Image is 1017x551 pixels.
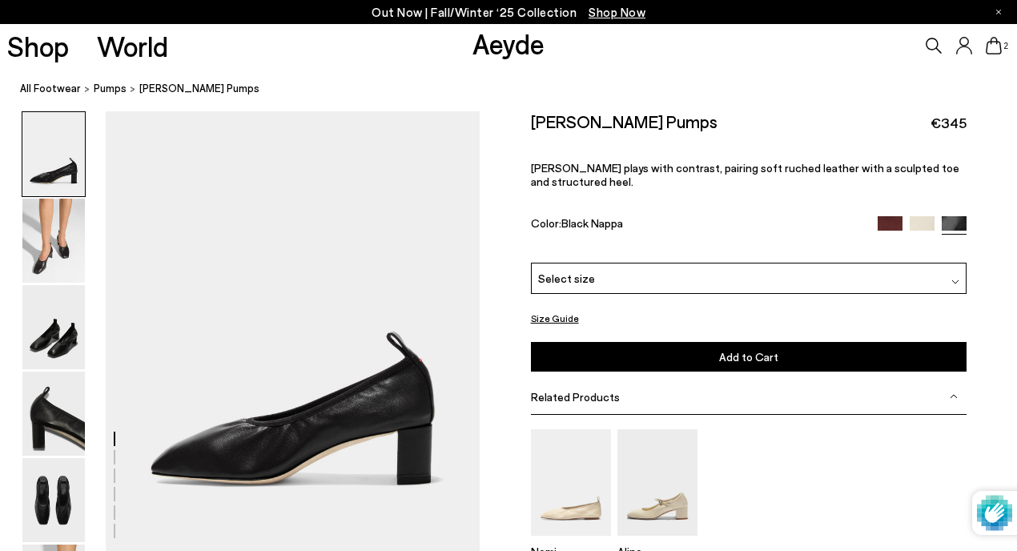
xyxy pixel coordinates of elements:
[94,80,127,97] a: pumps
[22,458,85,542] img: Narissa Ruched Pumps - Image 5
[22,199,85,283] img: Narissa Ruched Pumps - Image 2
[977,491,1012,535] img: Protected by hCaptcha
[94,82,127,95] span: pumps
[531,308,579,328] button: Size Guide
[1002,42,1010,50] span: 2
[531,390,620,404] span: Related Products
[719,350,778,364] span: Add to Cart
[589,5,645,19] span: Navigate to /collections/new-in
[97,32,168,60] a: World
[531,216,864,235] div: Color:
[531,342,967,372] button: Add to Cart
[531,429,611,536] img: Nomi Ruched Flats
[7,32,69,60] a: Shop
[531,161,967,188] p: [PERSON_NAME] plays with contrast, pairing soft ruched leather with a sculpted toe and structured...
[531,111,718,131] h2: [PERSON_NAME] Pumps
[22,112,85,196] img: Narissa Ruched Pumps - Image 1
[22,372,85,456] img: Narissa Ruched Pumps - Image 4
[950,392,958,400] img: svg%3E
[951,278,959,286] img: svg%3E
[561,216,623,230] span: Black Nappa
[538,270,595,287] span: Select size
[20,67,1017,111] nav: breadcrumb
[986,37,1002,54] a: 2
[931,113,967,133] span: €345
[472,26,545,60] a: Aeyde
[22,285,85,369] img: Narissa Ruched Pumps - Image 3
[372,2,645,22] p: Out Now | Fall/Winter ‘25 Collection
[20,80,81,97] a: All Footwear
[139,80,259,97] span: [PERSON_NAME] Pumps
[617,429,697,536] img: Aline Leather Mary-Jane Pumps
